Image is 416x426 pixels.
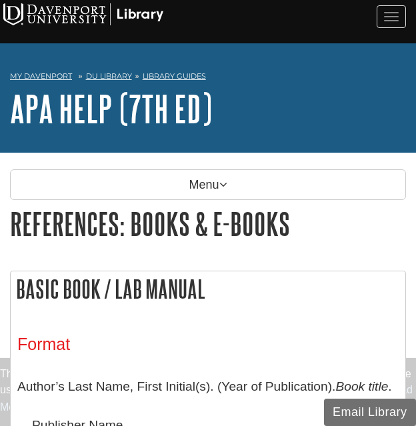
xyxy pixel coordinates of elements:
p: Menu [10,169,406,200]
button: Email Library [324,399,416,426]
i: Book title [335,379,388,393]
a: DU Library [86,71,132,81]
h3: Format [17,335,399,354]
a: APA Help (7th Ed) [10,88,212,129]
a: My Davenport [10,71,72,82]
h1: References: Books & E-books [10,207,406,241]
a: Library Guides [143,71,206,81]
img: Davenport University Logo [3,3,163,25]
h2: Basic Book / Lab Manual [11,271,405,307]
